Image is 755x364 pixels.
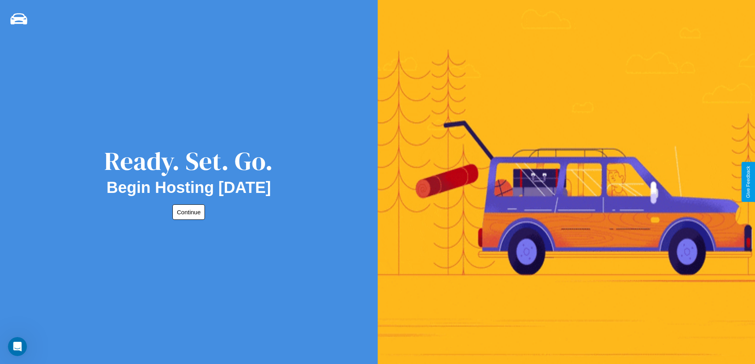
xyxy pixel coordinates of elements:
h2: Begin Hosting [DATE] [107,179,271,196]
div: Ready. Set. Go. [104,143,273,179]
button: Continue [172,204,205,220]
iframe: Intercom live chat [8,337,27,356]
div: Give Feedback [745,166,751,198]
